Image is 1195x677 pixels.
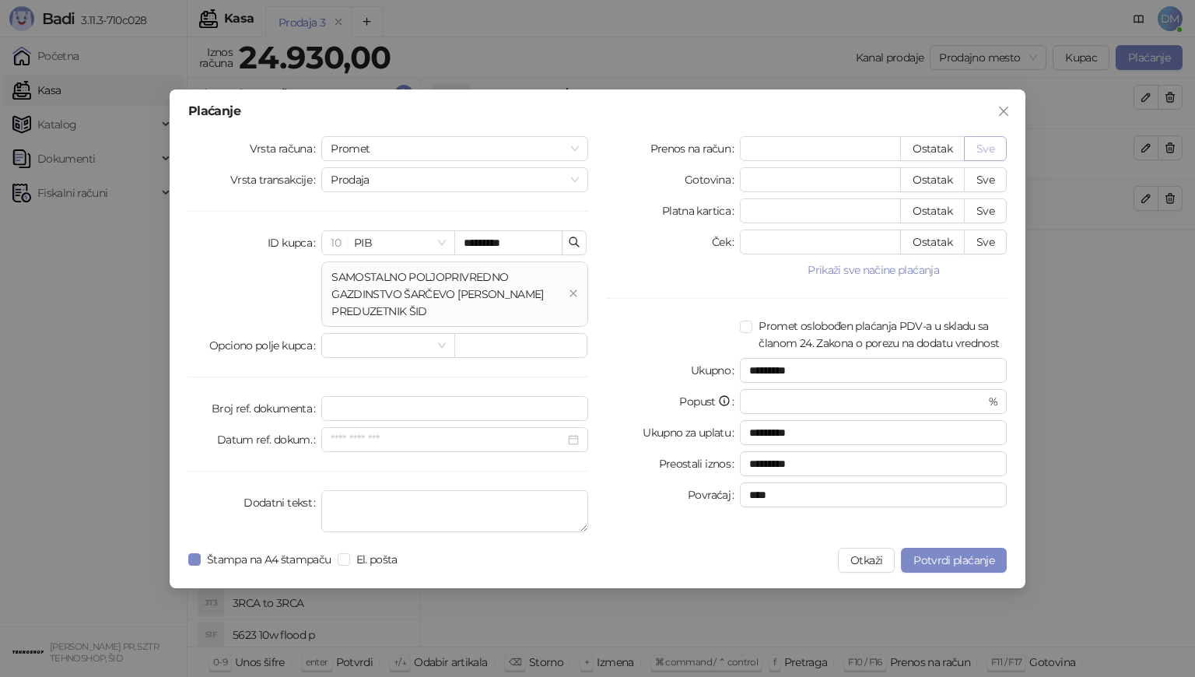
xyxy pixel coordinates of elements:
input: Broj ref. dokumenta [321,396,588,421]
span: Promet [331,137,579,160]
button: Sve [964,230,1007,254]
button: close [569,289,578,299]
button: Prikaži sve načine plaćanja [740,261,1007,279]
button: Otkaži [838,548,895,573]
span: Potvrdi plaćanje [913,553,994,567]
span: Zatvori [991,105,1016,118]
div: SAMOSTALNO POLJOPRIVREDNO GAZDINSTVO ŠARČEVO [PERSON_NAME] PREDUZETNIK ŠID [331,268,562,320]
label: Preostali iznos [659,451,741,476]
span: 10 [331,236,341,250]
button: Ostatak [900,198,965,223]
span: PIB [331,231,445,254]
label: Vrsta računa [250,136,322,161]
label: Popust [679,389,740,414]
button: Ostatak [900,167,965,192]
button: Sve [964,167,1007,192]
label: Opciono polje kupca [209,333,321,358]
label: Datum ref. dokum. [217,427,322,452]
label: Platna kartica [662,198,740,223]
div: Plaćanje [188,105,1007,118]
label: Ček [712,230,740,254]
span: close [569,289,578,298]
span: Štampa na A4 štampaču [201,551,338,568]
span: El. pošta [350,551,404,568]
label: Vrsta transakcije [230,167,322,192]
button: Ostatak [900,230,965,254]
span: Prodaja [331,168,579,191]
label: Ukupno za uplatu [643,420,740,445]
label: Ukupno [691,358,741,383]
label: Povraćaj [688,482,740,507]
button: Sve [964,136,1007,161]
button: Potvrdi plaćanje [901,548,1007,573]
button: Sve [964,198,1007,223]
label: Prenos na račun [650,136,741,161]
label: ID kupca [268,230,321,255]
label: Gotovina [685,167,740,192]
input: Datum ref. dokum. [331,431,565,448]
button: Ostatak [900,136,965,161]
label: Dodatni tekst [244,490,321,515]
label: Broj ref. dokumenta [212,396,321,421]
textarea: Dodatni tekst [321,490,588,532]
span: Promet oslobođen plaćanja PDV-a u skladu sa članom 24. Zakona o porezu na dodatu vrednost [752,317,1007,352]
span: close [997,105,1010,118]
button: Close [991,99,1016,124]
